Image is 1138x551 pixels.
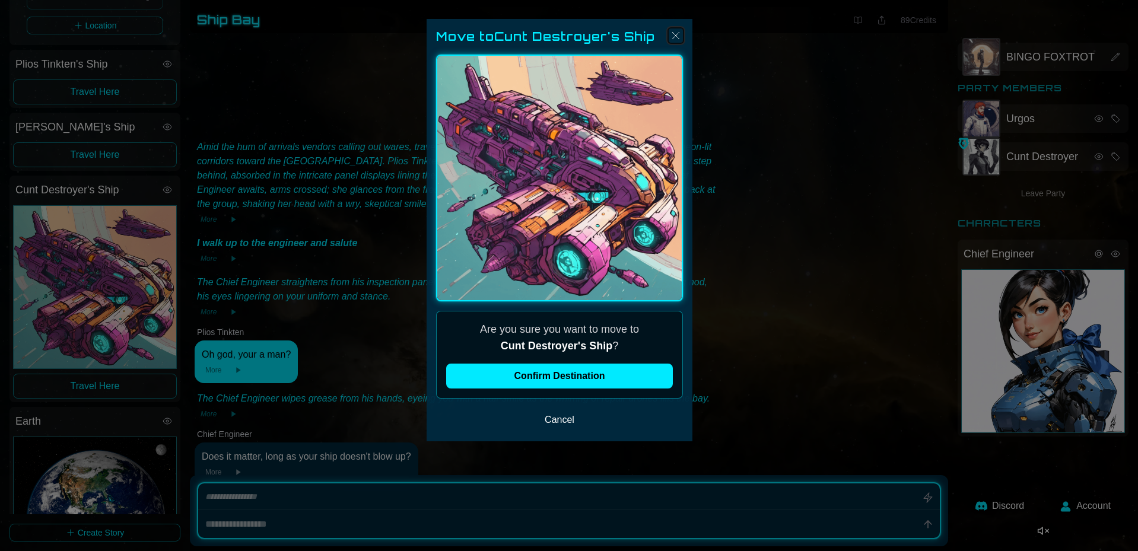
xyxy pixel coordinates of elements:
button: Cancel [436,408,683,432]
button: Confirm Destination [446,364,673,388]
img: Close [669,28,683,43]
h2: Move to Cunt Destroyer's Ship [436,28,683,45]
p: Are you sure you want to move to ? [446,321,673,354]
span: Cunt Destroyer's Ship [501,340,612,352]
img: Cunt Destroyer's Ship [436,55,683,301]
